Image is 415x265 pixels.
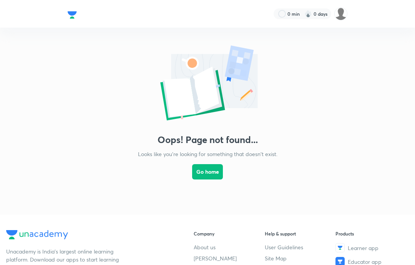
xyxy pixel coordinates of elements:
[131,43,284,125] img: error
[6,230,170,241] a: Company Logo
[348,244,378,252] span: Learner app
[194,254,265,262] a: [PERSON_NAME]
[265,254,336,262] a: Site Map
[6,230,68,239] img: Company Logo
[194,230,265,237] h6: Company
[158,134,258,145] h3: Oops! Page not found...
[194,243,265,251] a: About us
[334,7,347,20] img: Dhirendra singh
[335,243,345,252] img: Learner app
[335,243,407,252] a: Learner app
[192,158,223,199] a: Go home
[265,243,336,251] a: User Guidelines
[138,150,277,158] p: Looks like you're looking for something that doesn't exist.
[6,247,121,263] p: Unacademy is India’s largest online learning platform. Download our apps to start learning
[265,230,336,237] h6: Help & support
[68,9,77,18] a: Company Logo
[335,230,407,237] h6: Products
[304,10,312,18] img: streak
[68,9,77,21] img: Company Logo
[192,164,223,179] button: Go home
